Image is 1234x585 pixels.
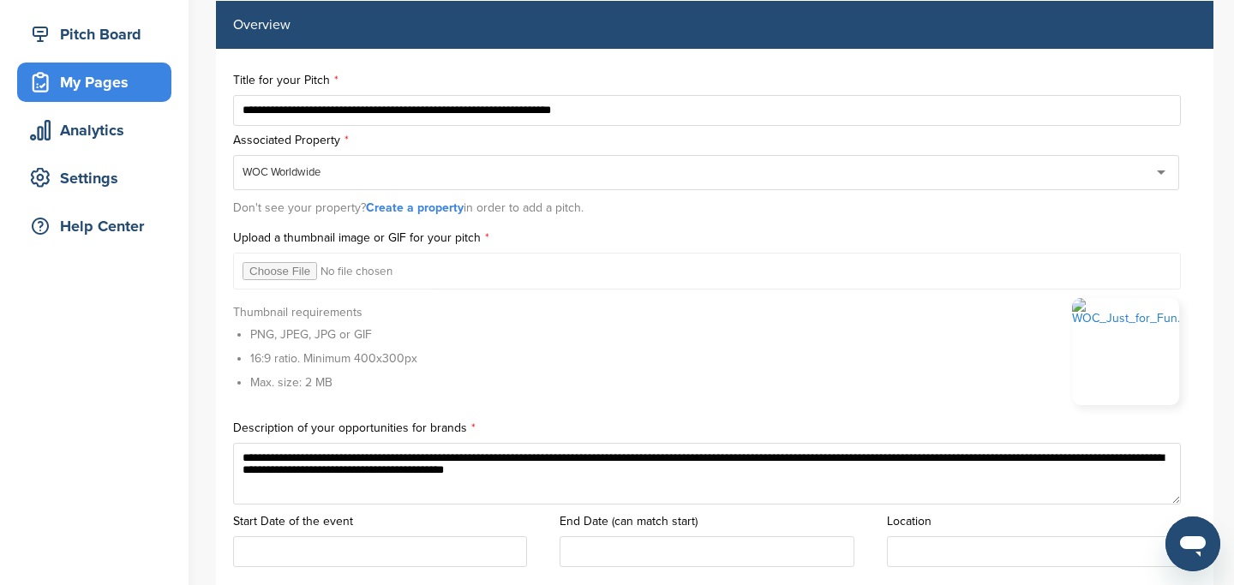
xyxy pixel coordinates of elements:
div: Pitch Board [26,19,171,50]
label: Start Date of the event [233,516,542,528]
li: 16:9 ratio. Minimum 400x300px [250,349,417,367]
div: Analytics [26,115,171,146]
label: Title for your Pitch [233,75,1196,87]
a: Help Center [17,206,171,246]
iframe: Button to launch messaging window [1165,516,1220,571]
div: WOC Worldwide [243,164,320,180]
div: Settings [26,163,171,194]
li: PNG, JPEG, JPG or GIF [250,325,417,343]
img: WOC_Just_for_Fun.png [1072,298,1179,405]
div: Help Center [26,211,171,242]
div: Thumbnail requirements [233,306,417,397]
label: Description of your opportunities for brands [233,422,1196,434]
label: Upload a thumbnail image or GIF for your pitch [233,232,1196,244]
div: My Pages [26,67,171,98]
a: Create a property [366,200,464,215]
a: My Pages [17,63,171,102]
label: End Date (can match start) [560,516,869,528]
label: Associated Property [233,134,1196,146]
a: Settings [17,158,171,198]
a: Pitch Board [17,15,171,54]
li: Max. size: 2 MB [250,373,417,391]
a: Analytics [17,110,171,150]
label: Overview [233,18,291,32]
label: Location [887,516,1196,528]
div: Don't see your property? in order to add a pitch. [233,193,1196,224]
